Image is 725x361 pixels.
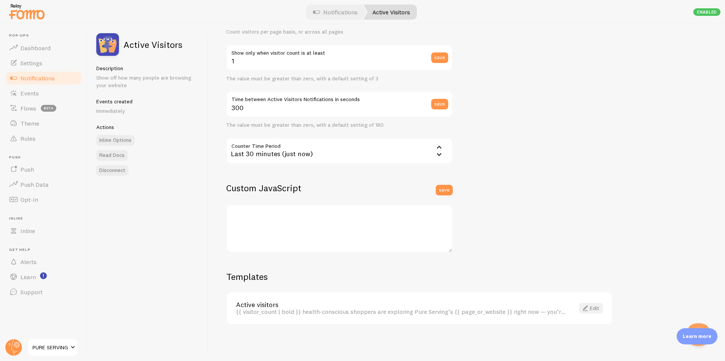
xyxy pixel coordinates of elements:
[20,44,51,52] span: Dashboard
[226,138,453,164] div: Last 30 minutes (just now)
[236,308,566,315] div: {{ visitor_count | bold }} health-conscious shoppers are exploring Pure Serving’s {{ page_or_webs...
[96,65,199,72] h5: Description
[20,89,39,97] span: Events
[5,131,82,146] a: Rules
[20,181,49,188] span: Push Data
[5,55,82,71] a: Settings
[96,124,199,131] h5: Actions
[96,98,199,105] h5: Events created
[96,107,199,115] p: Immediately
[96,150,128,161] a: Read Docs
[5,177,82,192] a: Push Data
[20,288,43,296] span: Support
[226,91,453,117] input: 180
[687,323,710,346] iframe: Help Scout Beacon - Open
[40,272,47,279] svg: <p>Watch New Feature Tutorials!</p>
[5,71,82,86] a: Notifications
[41,105,56,112] span: beta
[5,101,82,116] a: Flows beta
[431,52,448,63] button: save
[5,192,82,207] a: Opt-In
[5,116,82,131] a: Theme
[683,333,711,340] p: Learn more
[5,284,82,300] a: Support
[20,135,35,142] span: Rules
[226,45,453,57] label: Show only when visitor count is at least
[236,301,566,308] a: Active visitors
[20,74,55,82] span: Notifications
[226,45,453,71] input: 3
[96,135,134,146] a: Inline Options
[9,216,82,221] span: Inline
[9,247,82,252] span: Get Help
[226,271,613,283] h2: Templates
[8,2,46,21] img: fomo-relay-logo-orange.svg
[226,75,453,82] div: The value must be greater than zero, with a default setting of 3
[436,185,453,195] button: save
[9,155,82,160] span: Push
[20,227,35,235] span: Inline
[20,104,36,112] span: Flows
[5,254,82,269] a: Alerts
[226,182,453,194] h2: Custom JavaScript
[5,223,82,238] a: Inline
[123,40,182,49] h2: Active Visitors
[431,99,448,109] button: save
[27,338,78,356] a: PURE SERVING
[96,33,119,56] img: fomo_icons_pageviews.svg
[226,91,453,104] label: Time between Active Visitors Notifications in seconds
[96,74,199,89] p: Show off how many people are browsing your website
[226,29,453,35] div: Count visitors per page basis, or across all pages
[226,122,453,129] div: The value must be greater than zero, with a default setting of 180
[20,166,34,173] span: Push
[5,162,82,177] a: Push
[96,165,128,176] button: Disconnect
[5,40,82,55] a: Dashboard
[20,196,38,203] span: Opt-In
[9,33,82,38] span: Pop-ups
[20,120,39,127] span: Theme
[677,328,717,344] div: Learn more
[20,59,42,67] span: Settings
[32,343,68,352] span: PURE SERVING
[20,273,36,281] span: Learn
[5,269,82,284] a: Learn
[5,86,82,101] a: Events
[20,258,37,266] span: Alerts
[579,303,603,313] a: Edit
